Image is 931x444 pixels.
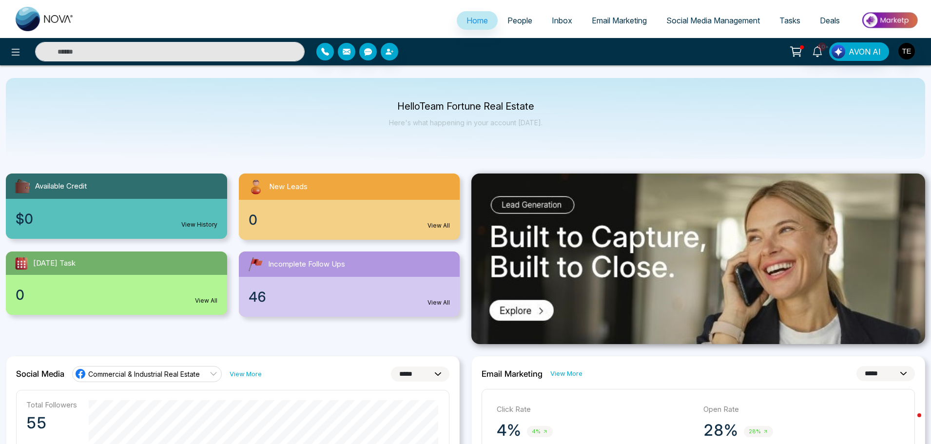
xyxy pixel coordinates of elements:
[269,181,308,193] span: New Leads
[552,16,572,25] span: Inbox
[249,210,257,230] span: 0
[703,404,900,415] p: Open Rate
[592,16,647,25] span: Email Marketing
[582,11,657,30] a: Email Marketing
[88,369,200,379] span: Commercial & Industrial Real Estate
[817,42,826,51] span: 10+
[26,400,77,409] p: Total Followers
[810,11,850,30] a: Deals
[249,287,266,307] span: 46
[527,426,553,437] span: 4%
[195,296,217,305] a: View All
[16,285,24,305] span: 0
[230,369,262,379] a: View More
[542,11,582,30] a: Inbox
[26,413,77,433] p: 55
[233,174,466,240] a: New Leads0View All
[666,16,760,25] span: Social Media Management
[498,11,542,30] a: People
[14,255,29,271] img: todayTask.svg
[854,9,925,31] img: Market-place.gif
[497,421,521,440] p: 4%
[898,411,921,434] iframe: Intercom live chat
[389,118,543,127] p: Here's what happening in your account [DATE].
[849,46,881,58] span: AVON AI
[703,421,738,440] p: 28%
[247,255,264,273] img: followUps.svg
[471,174,925,344] img: .
[832,45,845,58] img: Lead Flow
[233,251,466,317] a: Incomplete Follow Ups46View All
[466,16,488,25] span: Home
[16,369,64,379] h2: Social Media
[806,42,829,59] a: 10+
[181,220,217,229] a: View History
[507,16,532,25] span: People
[457,11,498,30] a: Home
[389,102,543,111] p: Hello Team Fortune Real Estate
[779,16,800,25] span: Tasks
[33,258,76,269] span: [DATE] Task
[16,209,33,229] span: $0
[898,43,915,59] img: User Avatar
[497,404,694,415] p: Click Rate
[268,259,345,270] span: Incomplete Follow Ups
[657,11,770,30] a: Social Media Management
[744,426,773,437] span: 28%
[14,177,31,195] img: availableCredit.svg
[770,11,810,30] a: Tasks
[35,181,87,192] span: Available Credit
[247,177,265,196] img: newLeads.svg
[482,369,543,379] h2: Email Marketing
[829,42,889,61] button: AVON AI
[16,7,74,31] img: Nova CRM Logo
[550,369,582,378] a: View More
[820,16,840,25] span: Deals
[427,221,450,230] a: View All
[427,298,450,307] a: View All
